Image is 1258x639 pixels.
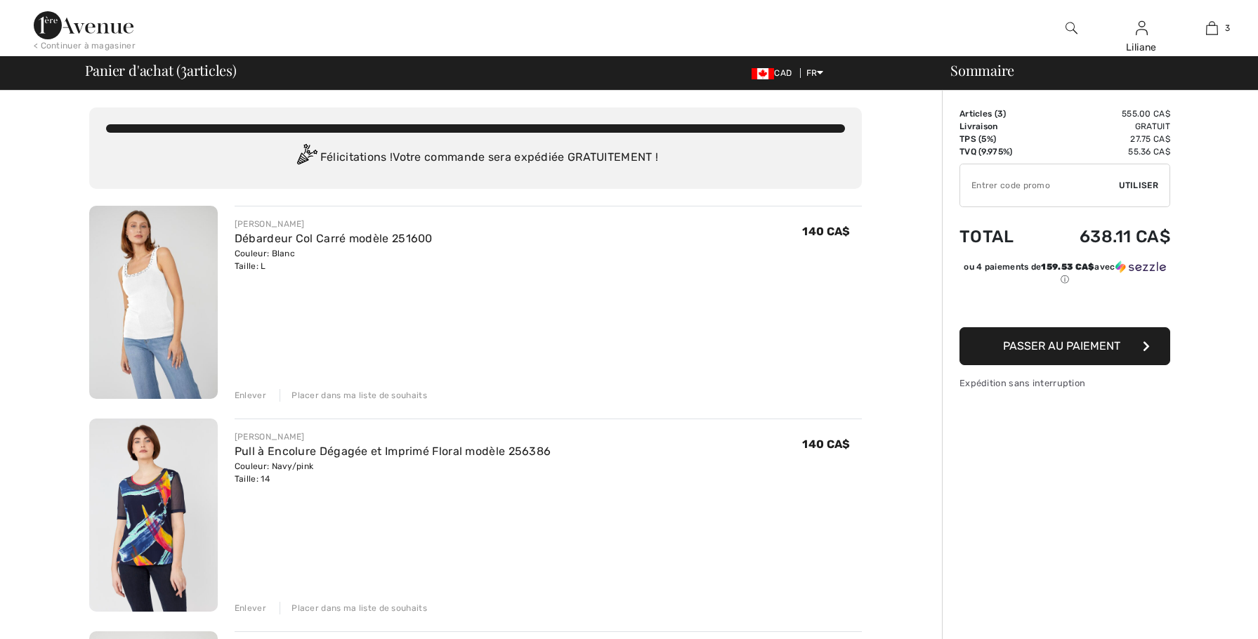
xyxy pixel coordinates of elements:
[1107,40,1176,55] div: Liliane
[1039,145,1170,158] td: 55.36 CA$
[1177,20,1246,37] a: 3
[1039,107,1170,120] td: 555.00 CA$
[933,63,1250,77] div: Sommaire
[752,68,797,78] span: CAD
[959,213,1039,261] td: Total
[235,602,266,614] div: Enlever
[1119,179,1158,192] span: Utiliser
[181,60,187,78] span: 3
[802,437,850,451] span: 140 CA$
[1136,20,1148,37] img: Mes infos
[34,11,133,39] img: 1ère Avenue
[1039,120,1170,133] td: Gratuit
[89,419,218,612] img: Pull à Encolure Dégagée et Imprimé Floral modèle 256386
[280,389,427,402] div: Placer dans ma liste de souhaits
[960,164,1119,206] input: Code promo
[959,107,1039,120] td: Articles ( )
[235,218,433,230] div: [PERSON_NAME]
[995,237,1258,639] iframe: Trouvez des informations supplémentaires ici
[959,261,1170,291] div: ou 4 paiements de159.53 CA$avecSezzle Cliquez pour en savoir plus sur Sezzle
[235,430,551,443] div: [PERSON_NAME]
[752,68,774,79] img: Canadian Dollar
[802,225,850,238] span: 140 CA$
[959,376,1170,390] div: Expédition sans interruption
[34,39,136,52] div: < Continuer à magasiner
[1039,133,1170,145] td: 27.75 CA$
[1136,21,1148,34] a: Se connecter
[292,144,320,172] img: Congratulation2.svg
[106,144,845,172] div: Félicitations ! Votre commande sera expédiée GRATUITEMENT !
[959,133,1039,145] td: TPS (5%)
[235,444,551,458] a: Pull à Encolure Dégagée et Imprimé Floral modèle 256386
[959,120,1039,133] td: Livraison
[235,232,433,245] a: Débardeur Col Carré modèle 251600
[235,247,433,272] div: Couleur: Blanc Taille: L
[1066,20,1077,37] img: recherche
[1039,213,1170,261] td: 638.11 CA$
[1225,22,1230,34] span: 3
[280,602,427,614] div: Placer dans ma liste de souhaits
[85,63,237,77] span: Panier d'achat ( articles)
[235,460,551,485] div: Couleur: Navy/pink Taille: 14
[89,206,218,399] img: Débardeur Col Carré modèle 251600
[959,145,1039,158] td: TVQ (9.975%)
[235,389,266,402] div: Enlever
[959,261,1170,286] div: ou 4 paiements de avec
[959,327,1170,365] button: Passer au paiement
[997,109,1003,119] span: 3
[806,68,824,78] span: FR
[959,291,1170,322] iframe: PayPal-paypal
[1206,20,1218,37] img: Mon panier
